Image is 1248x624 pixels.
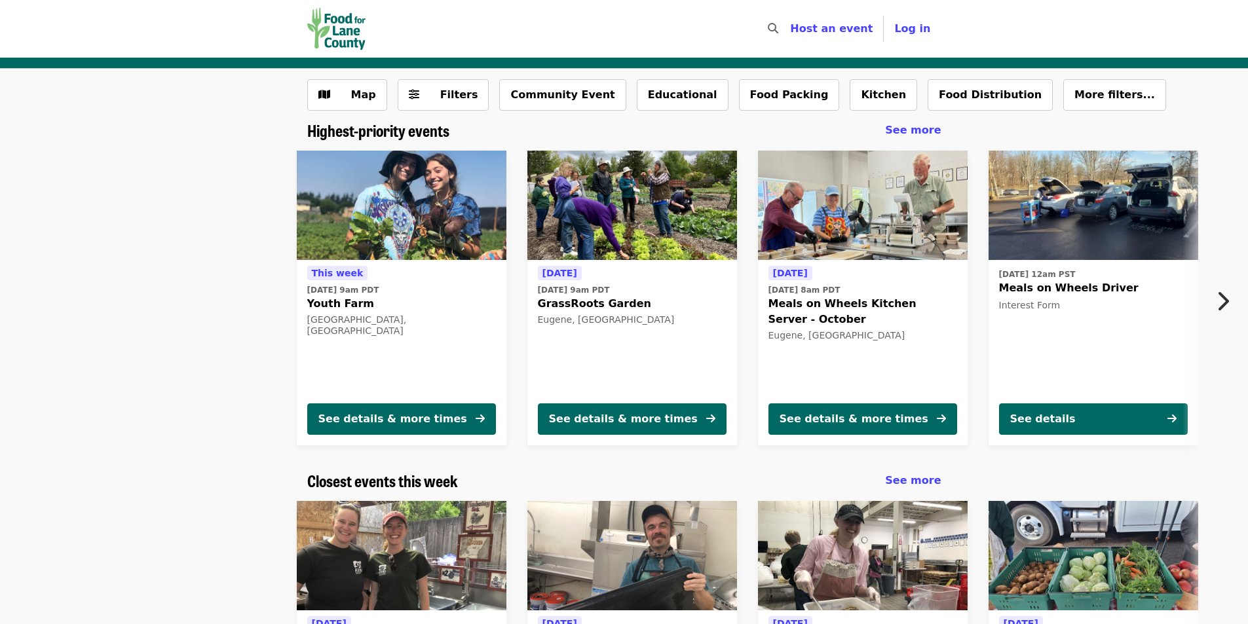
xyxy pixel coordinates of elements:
a: See details for "GrassRoots Garden" [527,151,737,445]
img: Youth Farm organized by Food for Lane County [297,151,506,261]
span: Youth Farm [307,296,496,312]
span: Log in [894,22,930,35]
span: This week [312,268,364,278]
img: Meals on Wheels Kitchen Server - October organized by Food for Lane County [758,151,968,261]
div: See details & more times [780,411,928,427]
button: More filters... [1063,79,1166,111]
span: Filters [440,88,478,101]
button: Filters (0 selected) [398,79,489,111]
span: Highest-priority events [307,119,449,141]
i: map icon [318,88,330,101]
img: Mobile Pantry Distribution: Cottage Grove organized by Food for Lane County [989,501,1198,611]
a: See details for "Meals on Wheels Driver" [989,151,1198,445]
div: Highest-priority events [297,121,952,140]
span: GrassRoots Garden [538,296,727,312]
button: Food Distribution [928,79,1053,111]
span: More filters... [1074,88,1155,101]
i: arrow-right icon [476,413,485,425]
i: chevron-right icon [1216,289,1229,314]
span: Meals on Wheels Kitchen Server - October [768,296,957,327]
i: arrow-right icon [1167,413,1177,425]
div: See details [1010,411,1076,427]
div: [GEOGRAPHIC_DATA], [GEOGRAPHIC_DATA] [307,314,496,337]
a: See more [885,122,941,138]
img: GrassRoots Garden Kitchen Clean-up organized by Food for Lane County [297,501,506,611]
i: sliders-h icon [409,88,419,101]
time: [DATE] 8am PDT [768,284,841,296]
input: Search [786,13,797,45]
img: Food Rescue Express - October organized by Food for Lane County [758,501,968,611]
div: Closest events this week [297,471,952,490]
a: See details for "Youth Farm" [297,151,506,445]
span: See more [885,474,941,486]
button: See details & more times [307,403,496,435]
a: Closest events this week [307,471,458,490]
a: Host an event [790,22,873,35]
span: [DATE] [542,268,577,278]
button: See details [999,403,1188,435]
time: [DATE] 9am PDT [538,284,610,296]
span: See more [885,124,941,136]
i: search icon [768,22,778,35]
span: Meals on Wheels Driver [999,280,1188,296]
button: Food Packing [739,79,840,111]
button: Educational [637,79,728,111]
button: See details & more times [768,403,957,435]
button: See details & more times [538,403,727,435]
time: [DATE] 12am PST [999,268,1076,280]
div: See details & more times [549,411,698,427]
i: arrow-right icon [937,413,946,425]
button: Community Event [499,79,626,111]
a: Highest-priority events [307,121,449,140]
span: Closest events this week [307,469,458,492]
span: [DATE] [773,268,808,278]
img: Meals on Wheels - Dishwasher October organized by Food for Lane County [527,501,737,611]
button: Show map view [307,79,387,111]
button: Next item [1205,283,1248,320]
a: See more [885,473,941,488]
img: Food for Lane County - Home [307,8,366,50]
img: Meals on Wheels Driver organized by Food for Lane County [989,151,1198,261]
div: See details & more times [318,411,467,427]
time: [DATE] 9am PDT [307,284,379,296]
i: arrow-right icon [706,413,715,425]
a: See details for "Meals on Wheels Kitchen Server - October" [758,151,968,445]
div: Eugene, [GEOGRAPHIC_DATA] [538,314,727,325]
button: Log in [884,16,941,42]
span: Map [351,88,376,101]
div: Eugene, [GEOGRAPHIC_DATA] [768,330,957,341]
button: Kitchen [850,79,917,111]
img: GrassRoots Garden organized by Food for Lane County [527,151,737,261]
span: Interest Form [999,300,1061,310]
